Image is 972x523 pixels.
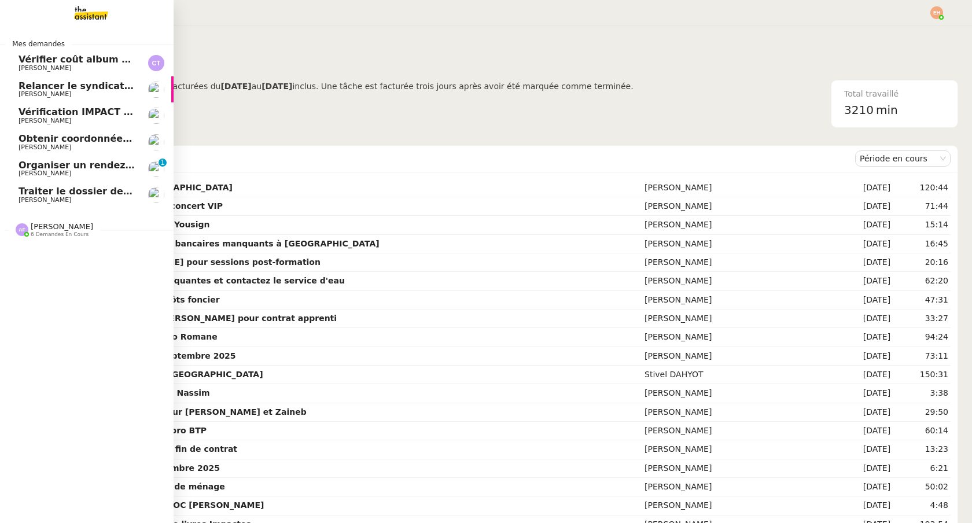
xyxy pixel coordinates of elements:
[837,366,893,384] td: [DATE]
[837,253,893,272] td: [DATE]
[837,216,893,234] td: [DATE]
[148,55,164,71] img: svg
[844,87,945,101] div: Total travaillé
[837,235,893,253] td: [DATE]
[893,440,951,459] td: 13:23
[642,216,837,234] td: [PERSON_NAME]
[642,384,837,403] td: [PERSON_NAME]
[837,459,893,478] td: [DATE]
[148,82,164,98] img: users%2FcRgg4TJXLQWrBH1iwK9wYfCha1e2%2Favatar%2Fc9d2fa25-7b78-4dd4-b0f3-ccfa08be62e5
[876,101,898,120] span: min
[893,366,951,384] td: 150:31
[642,347,837,366] td: [PERSON_NAME]
[61,239,380,248] strong: [PERSON_NAME] relevés bancaires manquants à [GEOGRAPHIC_DATA]
[893,272,951,290] td: 62:20
[893,328,951,347] td: 94:24
[19,90,71,98] span: [PERSON_NAME]
[642,496,837,515] td: [PERSON_NAME]
[837,403,893,422] td: [DATE]
[642,422,837,440] td: [PERSON_NAME]
[837,197,893,216] td: [DATE]
[19,196,71,204] span: [PERSON_NAME]
[160,159,165,169] p: 1
[19,170,71,177] span: [PERSON_NAME]
[893,422,951,440] td: 60:14
[220,82,251,91] b: [DATE]
[837,310,893,328] td: [DATE]
[893,197,951,216] td: 71:44
[893,478,951,496] td: 50:02
[642,272,837,290] td: [PERSON_NAME]
[837,328,893,347] td: [DATE]
[292,82,633,91] span: inclus. Une tâche est facturée trois jours après avoir été marquée comme terminée.
[837,179,893,197] td: [DATE]
[837,347,893,366] td: [DATE]
[252,82,262,91] span: au
[642,478,837,496] td: [PERSON_NAME]
[61,407,307,417] strong: Ouvrir comptes Swile pour [PERSON_NAME] et Zaineb
[893,179,951,197] td: 120:44
[5,38,72,50] span: Mes demandes
[642,310,837,328] td: [PERSON_NAME]
[19,186,156,197] span: Traiter le dossier de stage
[61,257,321,267] strong: Contacter [PERSON_NAME] pour sessions post-formation
[19,64,71,72] span: [PERSON_NAME]
[16,223,28,236] img: svg
[148,161,164,177] img: users%2F0v3yA2ZOZBYwPN7V38GNVTYjOQj1%2Favatar%2Fa58eb41e-cbb7-4128-9131-87038ae72dcb
[19,106,219,117] span: Vérification IMPACT - AEPC CONCORDE
[61,295,220,304] strong: Appeler service des impôts foncier
[159,159,167,167] nz-badge-sup: 1
[148,134,164,150] img: users%2F0v3yA2ZOZBYwPN7V38GNVTYjOQj1%2Favatar%2Fa58eb41e-cbb7-4128-9131-87038ae72dcb
[61,276,345,285] strong: Vérifiez les factures manquantes et contactez le service d'eau
[642,253,837,272] td: [PERSON_NAME]
[19,133,334,144] span: Obtenir coordonnées [PERSON_NAME] pour contrat apprenti
[893,496,951,515] td: 4:48
[642,179,837,197] td: [PERSON_NAME]
[642,291,837,310] td: [PERSON_NAME]
[642,440,837,459] td: [PERSON_NAME]
[262,82,292,91] b: [DATE]
[19,143,71,151] span: [PERSON_NAME]
[148,187,164,203] img: users%2F0v3yA2ZOZBYwPN7V38GNVTYjOQj1%2Favatar%2Fa58eb41e-cbb7-4128-9131-87038ae72dcb
[893,384,951,403] td: 3:38
[148,108,164,124] img: users%2FtFhOaBya8rNVU5KG7br7ns1BCvi2%2Favatar%2Faa8c47da-ee6c-4101-9e7d-730f2e64f978
[61,482,225,491] strong: [PERSON_NAME] 3 devis de ménage
[642,197,837,216] td: [PERSON_NAME]
[31,222,93,231] span: [PERSON_NAME]
[837,478,893,496] td: [DATE]
[893,235,951,253] td: 16:45
[642,403,837,422] td: [PERSON_NAME]
[893,291,951,310] td: 47:31
[19,54,197,65] span: Vérifier coût album photo Romane
[19,80,216,91] span: Relancer le syndicat de l'eau SMGEAG
[837,291,893,310] td: [DATE]
[31,231,89,238] span: 6 demandes en cours
[19,160,236,171] span: Organiser un rendez-vous pour accès FFB
[61,370,263,379] strong: 19/09 Organiser séjour [GEOGRAPHIC_DATA]
[893,310,951,328] td: 33:27
[837,422,893,440] td: [DATE]
[19,117,71,124] span: [PERSON_NAME]
[893,459,951,478] td: 6:21
[930,6,943,19] img: svg
[860,151,946,166] nz-select-item: Période en cours
[837,440,893,459] td: [DATE]
[893,403,951,422] td: 29:50
[837,272,893,290] td: [DATE]
[893,347,951,366] td: 73:11
[58,147,855,170] div: Demandes
[642,459,837,478] td: [PERSON_NAME]
[837,496,893,515] td: [DATE]
[844,103,874,117] span: 3210
[642,366,837,384] td: Stivel DAHYOT
[837,384,893,403] td: [DATE]
[61,183,233,192] strong: Envoyer fleurs à [GEOGRAPHIC_DATA]
[642,328,837,347] td: [PERSON_NAME]
[61,463,220,473] strong: Facture_La Fare_3 septembre 2025
[893,253,951,272] td: 20:16
[61,314,337,323] strong: Obtenir coordonnées [PERSON_NAME] pour contrat apprenti
[893,216,951,234] td: 15:14
[642,235,837,253] td: [PERSON_NAME]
